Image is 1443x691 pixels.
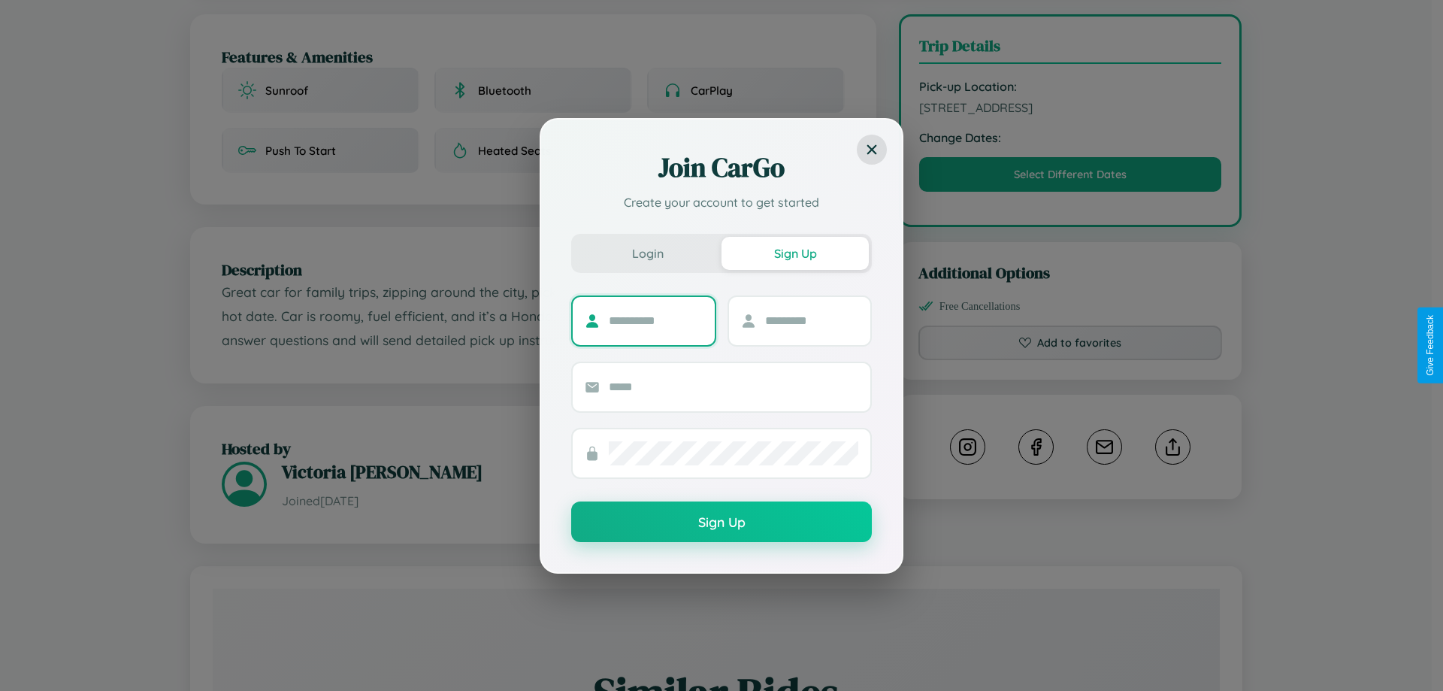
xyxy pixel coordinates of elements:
[574,237,721,270] button: Login
[571,502,872,542] button: Sign Up
[1425,315,1435,376] div: Give Feedback
[721,237,869,270] button: Sign Up
[571,193,872,211] p: Create your account to get started
[571,150,872,186] h2: Join CarGo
